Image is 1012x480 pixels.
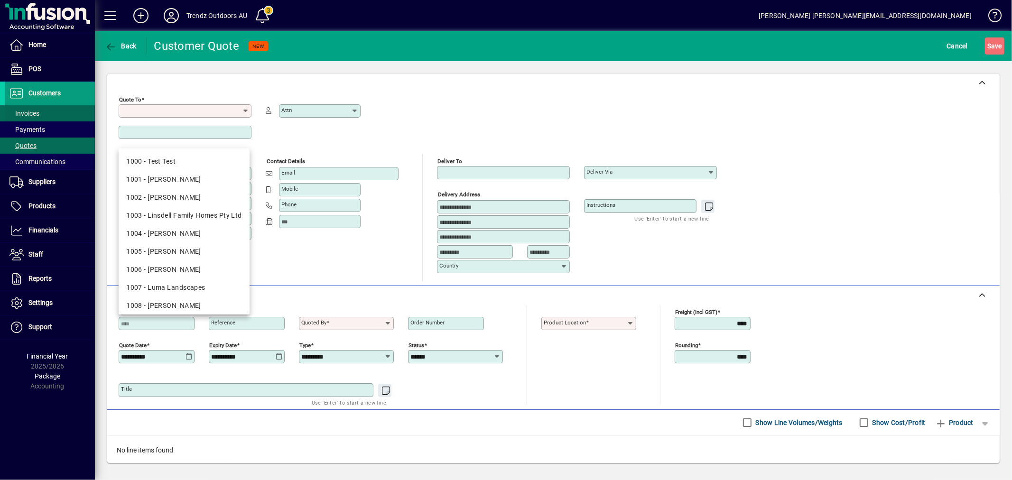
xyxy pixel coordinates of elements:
[28,250,43,258] span: Staff
[935,415,974,430] span: Product
[5,194,95,218] a: Products
[105,42,137,50] span: Back
[5,267,95,291] a: Reports
[987,42,991,50] span: S
[635,213,709,224] mat-hint: Use 'Enter' to start a new line
[675,308,717,315] mat-label: Freight (incl GST)
[119,170,250,188] mat-option: 1001 - Emma Pelka-Caven
[119,96,141,103] mat-label: Quote To
[945,37,970,55] button: Cancel
[119,152,250,170] mat-option: 1000 - Test Test
[126,157,242,166] div: 1000 - Test Test
[985,37,1004,55] button: Save
[95,37,147,55] app-page-header-button: Back
[675,342,698,348] mat-label: Rounding
[437,158,462,165] mat-label: Deliver To
[5,315,95,339] a: Support
[126,265,242,275] div: 1006 - [PERSON_NAME]
[252,43,264,49] span: NEW
[5,105,95,121] a: Invoices
[126,283,242,293] div: 1007 - Luma Landscapes
[9,126,45,133] span: Payments
[119,278,250,296] mat-option: 1007 - Luma Landscapes
[119,260,250,278] mat-option: 1006 - Lester Sharples
[119,242,250,260] mat-option: 1005 - David Krsevan
[119,342,147,348] mat-label: Quote date
[126,193,242,203] div: 1002 - [PERSON_NAME]
[28,89,61,97] span: Customers
[759,8,972,23] div: [PERSON_NAME] [PERSON_NAME][EMAIL_ADDRESS][DOMAIN_NAME]
[119,224,250,242] mat-option: 1004 - Kenay Edelsten
[126,229,242,239] div: 1004 - [PERSON_NAME]
[107,436,1000,465] div: No line items found
[28,275,52,282] span: Reports
[754,418,843,427] label: Show Line Volumes/Weights
[5,121,95,138] a: Payments
[28,299,53,306] span: Settings
[987,38,1002,54] span: ave
[981,2,1000,33] a: Knowledge Base
[28,202,56,210] span: Products
[439,262,458,269] mat-label: Country
[5,154,95,170] a: Communications
[102,37,139,55] button: Back
[5,138,95,154] a: Quotes
[5,291,95,315] a: Settings
[947,38,968,54] span: Cancel
[211,319,235,326] mat-label: Reference
[28,178,56,185] span: Suppliers
[5,219,95,242] a: Financials
[126,301,242,311] div: 1008 - [PERSON_NAME]
[119,188,250,206] mat-option: 1002 - Susie Balsemin
[409,342,424,348] mat-label: Status
[281,107,292,113] mat-label: Attn
[9,110,39,117] span: Invoices
[312,397,386,408] mat-hint: Use 'Enter' to start a new line
[5,243,95,267] a: Staff
[281,201,297,208] mat-label: Phone
[35,372,60,380] span: Package
[5,170,95,194] a: Suppliers
[28,226,58,234] span: Financials
[586,202,615,208] mat-label: Instructions
[156,7,186,24] button: Profile
[544,319,586,326] mat-label: Product location
[28,323,52,331] span: Support
[301,319,326,326] mat-label: Quoted by
[871,418,926,427] label: Show Cost/Profit
[209,342,237,348] mat-label: Expiry date
[27,352,68,360] span: Financial Year
[119,296,250,314] mat-option: 1008 - Aasha Stanners
[154,38,240,54] div: Customer Quote
[5,57,95,81] a: POS
[119,206,250,224] mat-option: 1003 - Linsdell Family Homes Pty Ltd
[281,185,298,192] mat-label: Mobile
[126,7,156,24] button: Add
[126,211,242,221] div: 1003 - Linsdell Family Homes Pty Ltd
[186,8,247,23] div: Trendz Outdoors AU
[9,142,37,149] span: Quotes
[9,158,65,166] span: Communications
[930,414,978,431] button: Product
[5,33,95,57] a: Home
[28,41,46,48] span: Home
[126,247,242,257] div: 1005 - [PERSON_NAME]
[299,342,311,348] mat-label: Type
[586,168,613,175] mat-label: Deliver via
[121,386,132,392] mat-label: Title
[28,65,41,73] span: POS
[410,319,445,326] mat-label: Order number
[281,169,295,176] mat-label: Email
[239,151,254,166] button: Copy to Delivery address
[126,175,242,185] div: 1001 - [PERSON_NAME]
